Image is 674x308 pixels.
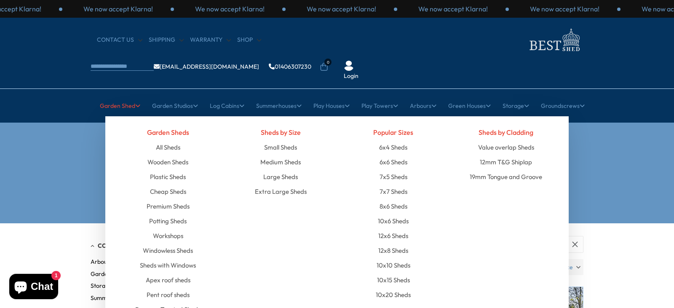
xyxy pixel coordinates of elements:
[156,140,180,155] a: All Sheds
[149,36,184,44] a: Shipping
[509,4,621,13] div: 2 / 3
[541,95,585,116] a: Groundscrews
[470,169,542,184] a: 19mm Tongue and Groove
[210,95,244,116] a: Log Cabins
[231,125,331,140] h4: Sheds by Size
[307,4,376,13] p: We now accept Klarna!
[377,258,410,273] a: 10x10 Sheds
[410,95,436,116] a: Arbours
[376,287,411,302] a: 10x20 Sheds
[146,273,190,287] a: Apex roof sheds
[91,295,131,302] span: Summerhouses
[378,214,409,228] a: 10x6 Sheds
[91,271,128,278] span: Garden Sheds
[140,258,196,273] a: Sheds with Windows
[91,268,134,280] button: Garden Sheds (1)
[343,125,444,140] h4: Popular Sizes
[380,199,407,214] a: 8x6 Sheds
[147,199,190,214] a: Premium Sheds
[344,61,354,71] img: User Icon
[264,140,297,155] a: Small Sheds
[418,4,488,13] p: We now accept Klarna!
[530,4,599,13] p: We now accept Klarna!
[255,184,307,199] a: Extra Large Sheds
[503,95,529,116] a: Storage
[154,64,259,70] a: [EMAIL_ADDRESS][DOMAIN_NAME]
[147,155,188,169] a: Wooden Sheds
[152,95,198,116] a: Garden Studios
[195,4,265,13] p: We now accept Klarna!
[91,292,140,304] button: Summerhouses (12)
[256,95,302,116] a: Summerhouses
[380,184,407,199] a: 7x7 Sheds
[344,72,358,80] a: Login
[313,95,350,116] a: Play Houses
[456,125,556,140] h4: Sheds by Cladding
[143,243,193,258] a: Windowless Sheds
[149,214,187,228] a: Potting Sheds
[263,169,298,184] a: Large Sheds
[98,242,136,249] span: Collection
[190,36,231,44] a: Warranty
[97,36,142,44] a: CONTACT US
[379,140,407,155] a: 6x4 Sheds
[320,63,328,71] a: 0
[397,4,509,13] div: 1 / 3
[91,256,119,268] button: Arbours (3)
[324,59,332,66] span: 0
[83,4,153,13] p: We now accept Klarna!
[147,287,190,302] a: Pent roof sheds
[380,155,407,169] a: 6x6 Sheds
[524,26,583,54] img: logo
[91,282,112,289] span: Storage
[378,243,408,258] a: 12x8 Sheds
[448,95,491,116] a: Green Houses
[150,184,186,199] a: Cheap Sheds
[91,258,112,265] span: Arbours
[378,228,408,243] a: 12x6 Sheds
[478,140,534,155] a: Value overlap Sheds
[118,125,218,140] h4: Garden Sheds
[269,64,311,70] a: 01406307230
[380,169,407,184] a: 7x5 Sheds
[361,95,398,116] a: Play Towers
[7,274,61,301] inbox-online-store-chat: Shopify online store chat
[237,36,261,44] a: Shop
[377,273,410,287] a: 10x15 Sheds
[286,4,397,13] div: 3 / 3
[480,155,532,169] a: 12mm T&G Shiplap
[62,4,174,13] div: 1 / 3
[153,228,183,243] a: Workshops
[100,95,140,116] a: Garden Shed
[91,280,118,292] button: Storage (1)
[174,4,286,13] div: 2 / 3
[150,169,186,184] a: Plastic Sheds
[260,155,301,169] a: Medium Sheds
